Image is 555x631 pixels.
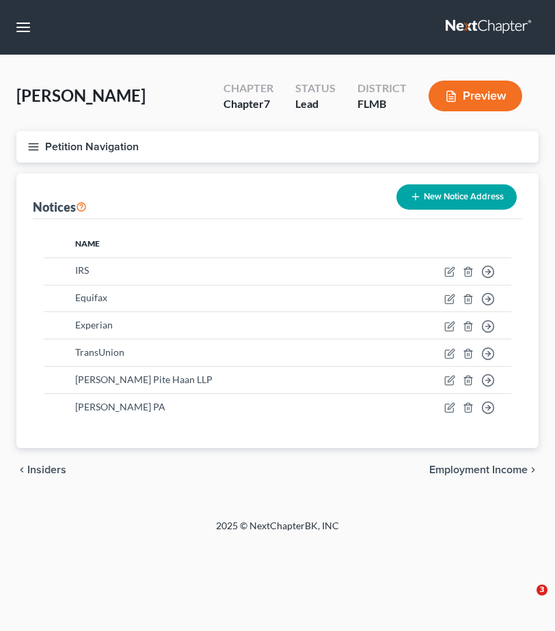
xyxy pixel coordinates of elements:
span: TransUnion [75,346,124,358]
div: Chapter [224,96,273,112]
span: Equifax [75,292,107,303]
div: FLMB [357,96,407,112]
span: [PERSON_NAME] PA [75,401,165,412]
span: [PERSON_NAME] Pite Haan LLP [75,374,213,385]
div: District [357,81,407,96]
div: Notices [33,199,87,215]
span: [PERSON_NAME] [16,85,146,105]
i: chevron_right [528,464,539,475]
span: Insiders [27,464,66,475]
span: IRS [75,264,89,276]
span: Name [75,238,100,249]
div: Chapter [224,81,273,96]
div: 2025 © NextChapterBK, INC [31,519,524,544]
iframe: Intercom live chat [509,585,541,617]
button: Petition Navigation [16,131,539,163]
button: chevron_left Insiders [16,464,66,475]
button: New Notice Address [396,184,517,210]
span: 7 [264,97,270,110]
i: chevron_left [16,464,27,475]
span: Experian [75,319,113,331]
div: Lead [295,96,336,112]
button: Employment Income chevron_right [429,464,539,475]
div: Status [295,81,336,96]
button: Preview [429,81,522,111]
span: Employment Income [429,464,528,475]
span: 3 [537,585,547,595]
